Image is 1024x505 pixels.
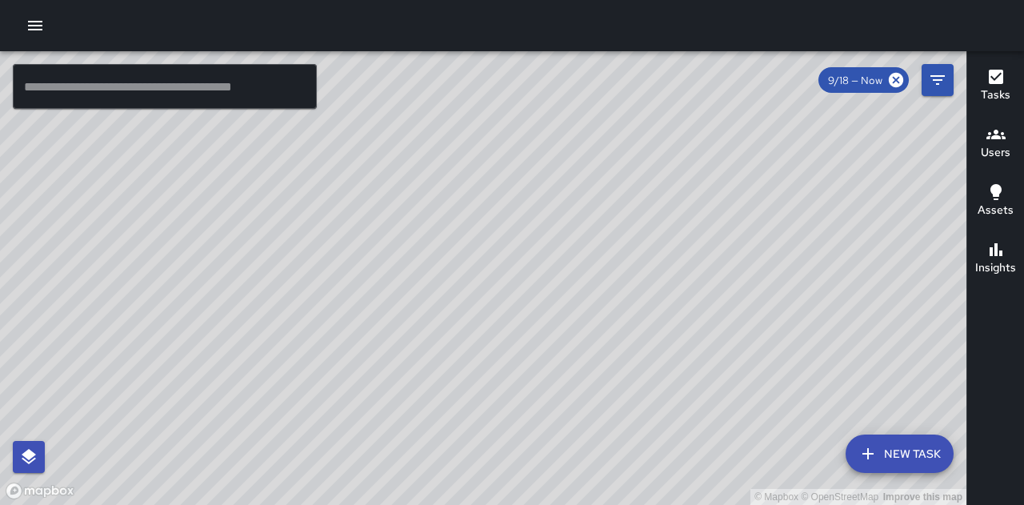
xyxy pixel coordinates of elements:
[975,259,1016,277] h6: Insights
[818,74,892,87] span: 9/18 — Now
[981,86,1010,104] h6: Tasks
[818,67,909,93] div: 9/18 — Now
[967,58,1024,115] button: Tasks
[967,115,1024,173] button: Users
[967,173,1024,230] button: Assets
[978,202,1014,219] h6: Assets
[981,144,1010,162] h6: Users
[967,230,1024,288] button: Insights
[846,435,954,473] button: New Task
[922,64,954,96] button: Filters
